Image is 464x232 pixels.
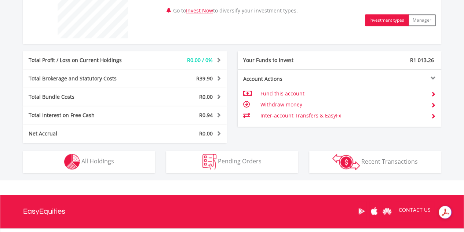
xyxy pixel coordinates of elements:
a: Invest Now [186,7,213,14]
span: R0.00 [199,130,213,137]
div: Total Bundle Costs [23,93,142,101]
img: transactions-zar-wht.png [332,154,360,170]
div: Total Brokerage and Statutory Costs [23,75,142,82]
span: Pending Orders [218,157,262,165]
span: R39.90 [196,75,213,82]
img: pending_instructions-wht.png [202,154,216,170]
button: All Holdings [23,151,155,173]
div: Account Actions [238,75,340,83]
span: R0.00 / 0% [187,57,213,64]
img: holdings-wht.png [64,154,80,170]
span: Recent Transactions [361,157,418,165]
button: Recent Transactions [309,151,441,173]
div: Total Profit / Loss on Current Holdings [23,57,142,64]
td: Fund this account [260,88,425,99]
button: Manager [408,14,436,26]
a: Apple [368,200,381,222]
span: R1 013.26 [410,57,434,64]
div: Your Funds to Invest [238,57,340,64]
button: Investment types [365,14,409,26]
a: EasyEquities [23,195,65,228]
span: R0.00 [199,93,213,100]
a: Google Play [355,200,368,222]
span: All Holdings [81,157,114,165]
span: R0.94 [199,112,213,119]
div: Total Interest on Free Cash [23,112,142,119]
button: Pending Orders [166,151,298,173]
td: Inter-account Transfers & EasyFx [260,110,425,121]
td: Withdraw money [260,99,425,110]
a: CONTACT US [394,200,436,220]
div: Net Accrual [23,130,142,137]
a: Huawei [381,200,394,222]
